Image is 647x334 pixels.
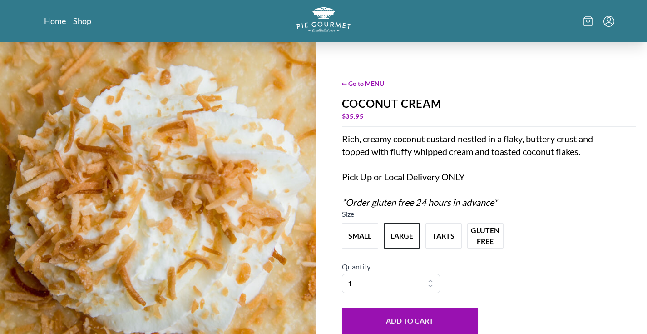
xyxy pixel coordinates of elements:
[296,7,351,35] a: Logo
[342,223,378,249] button: Variant Swatch
[73,15,91,26] a: Shop
[425,223,462,249] button: Variant Swatch
[342,308,478,334] button: Add to Cart
[342,132,603,209] div: Rich, creamy coconut custard nestled in a flaky, buttery crust and topped with fluffy whipped cre...
[342,197,497,208] em: *Order gluten free 24 hours in advance*
[342,262,370,271] span: Quantity
[296,7,351,32] img: logo
[467,223,504,249] button: Variant Swatch
[603,16,614,27] button: Menu
[44,15,66,26] a: Home
[342,274,440,293] select: Quantity
[342,209,354,218] span: Size
[342,79,637,88] span: ← Go to MENU
[384,223,420,249] button: Variant Swatch
[342,110,637,123] div: $ 35.95
[342,97,637,110] div: Coconut Cream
